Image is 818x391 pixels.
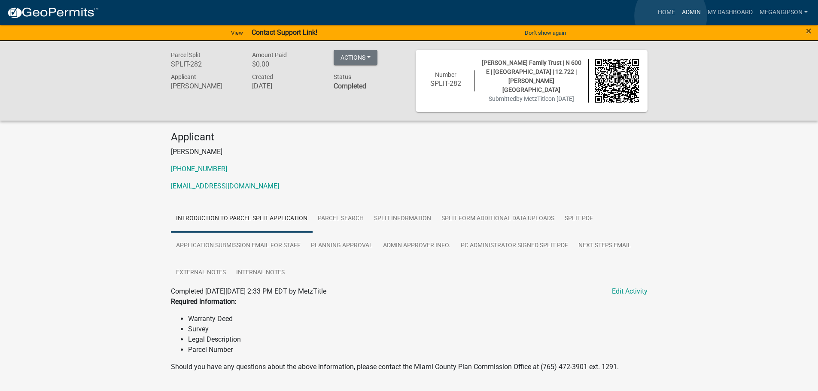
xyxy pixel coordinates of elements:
h6: SPLIT-282 [171,60,240,68]
span: Completed [DATE][DATE] 2:33 PM EDT by MetzTitle [171,287,326,295]
a: Home [654,4,678,21]
a: Split PDF [560,205,598,233]
a: External Notes [171,259,231,287]
a: megangipson [756,4,811,21]
a: Split Form Additional Data Uploads [436,205,560,233]
a: Internal Notes [231,259,290,287]
strong: Contact Support Link! [252,28,317,36]
button: Actions [334,50,377,65]
a: [PHONE_NUMBER] [171,165,227,173]
h6: SPLIT-282 [424,79,468,88]
span: Status [334,73,351,80]
a: PC Administrator Signed Split PDF [456,232,573,260]
h6: [PERSON_NAME] [171,82,240,90]
strong: Required Information: [171,297,237,306]
li: Legal Description [188,334,648,345]
span: Parcel Split [171,52,201,58]
p: Should you have any questions about the above information, please contact the Miami County Plan C... [171,362,648,372]
span: Amount Paid [252,52,287,58]
a: Admin [678,4,704,21]
a: Edit Activity [612,286,648,297]
li: Parcel Number [188,345,648,355]
strong: Completed [334,82,366,90]
span: Number [435,71,456,78]
img: QR code [595,59,639,103]
a: Introduction to Parcel Split Application [171,205,313,233]
button: Don't show again [521,26,569,40]
h6: $0.00 [252,60,321,68]
a: Application Submission Email for Staff [171,232,306,260]
span: Created [252,73,273,80]
a: Planning Approval [306,232,378,260]
h4: Applicant [171,131,648,143]
button: Close [806,26,812,36]
span: [PERSON_NAME] Family Trust | N 600 E | [GEOGRAPHIC_DATA] | 12.722 | [PERSON_NAME][GEOGRAPHIC_DATA] [482,59,581,93]
span: Submitted on [DATE] [489,95,574,102]
li: Survey [188,324,648,334]
p: [PERSON_NAME] [171,147,648,157]
span: × [806,25,812,37]
a: My Dashboard [704,4,756,21]
h6: [DATE] [252,82,321,90]
a: Parcel search [313,205,369,233]
a: Split Information [369,205,436,233]
span: Applicant [171,73,196,80]
li: Warranty Deed [188,314,648,324]
a: Admin Approver Info. [378,232,456,260]
a: View [228,26,246,40]
a: Next Steps Email [573,232,636,260]
span: by MetzTitle [516,95,548,102]
a: [EMAIL_ADDRESS][DOMAIN_NAME] [171,182,279,190]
